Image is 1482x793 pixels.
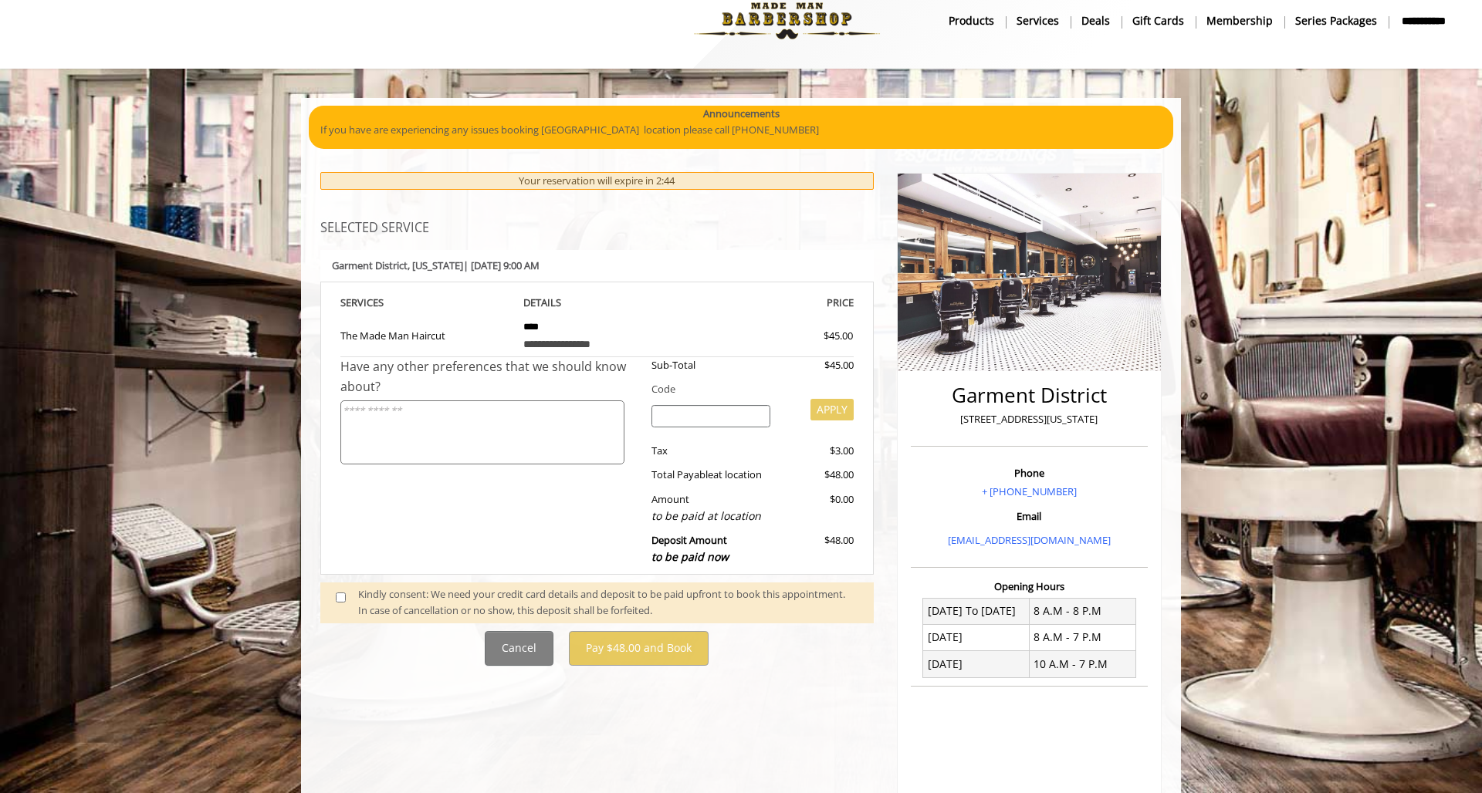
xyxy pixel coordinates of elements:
[703,106,780,122] b: Announcements
[1029,598,1135,624] td: 8 A.M - 8 P.M
[938,9,1006,32] a: Productsproducts
[640,443,783,459] div: Tax
[1029,651,1135,677] td: 10 A.M - 7 P.M
[1081,12,1110,29] b: Deals
[1132,12,1184,29] b: gift cards
[651,508,771,525] div: to be paid at location
[651,533,729,564] b: Deposit Amount
[485,631,553,666] button: Cancel
[1295,12,1377,29] b: Series packages
[911,581,1148,592] h3: Opening Hours
[358,586,858,619] div: Kindly consent: We need your credit card details and deposit to be paid upfront to book this appo...
[320,221,874,235] h3: SELECTED SERVICE
[782,491,853,525] div: $0.00
[1071,9,1122,32] a: DealsDeals
[569,631,709,666] button: Pay $48.00 and Book
[320,122,1162,138] p: If you have are experiencing any issues booking [GEOGRAPHIC_DATA] location please call [PHONE_NUM...
[640,491,783,525] div: Amount
[923,598,1030,624] td: [DATE] To [DATE]
[949,12,994,29] b: products
[923,651,1030,677] td: [DATE]
[651,549,729,564] span: to be paid now
[1122,9,1196,32] a: Gift cardsgift cards
[340,294,512,312] th: SERVICE
[408,258,463,272] span: , [US_STATE]
[378,295,384,309] span: S
[340,357,640,396] div: Have any other preferences that we should know about?
[320,172,874,190] div: Your reservation will expire in 2:44
[1029,624,1135,650] td: 8 A.M - 7 P.M
[640,381,854,397] div: Code
[982,484,1077,498] a: + [PHONE_NUMBER]
[782,532,853,565] div: $48.00
[915,384,1144,407] h2: Garment District
[640,357,783,373] div: Sub-Total
[948,533,1111,547] a: [EMAIL_ADDRESS][DOMAIN_NAME]
[915,467,1144,478] h3: Phone
[512,294,683,312] th: DETAILS
[782,443,853,459] div: $3.00
[1284,9,1389,32] a: Series packagesSeries packages
[713,467,762,481] span: at location
[915,511,1144,521] h3: Email
[332,258,540,272] b: Garment District | [DATE] 9:00 AM
[1206,12,1273,29] b: Membership
[682,294,854,312] th: PRICE
[340,312,512,357] td: The Made Man Haircut
[1196,9,1284,32] a: MembershipMembership
[640,467,783,483] div: Total Payable
[1017,12,1059,29] b: Services
[923,624,1030,650] td: [DATE]
[810,399,854,420] button: APPLY
[782,357,853,373] div: $45.00
[782,467,853,483] div: $48.00
[768,328,853,344] div: $45.00
[1006,9,1071,32] a: ServicesServices
[915,411,1144,427] p: [STREET_ADDRESS][US_STATE]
